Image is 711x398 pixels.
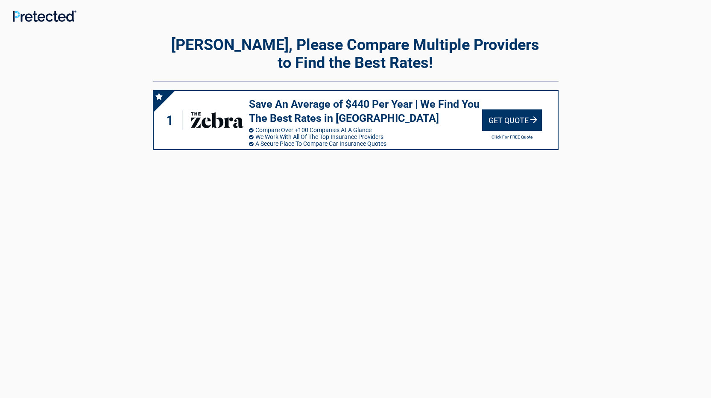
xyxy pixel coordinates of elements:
h2: [PERSON_NAME], Please Compare Multiple Providers to Find the Best Rates! [153,36,559,72]
div: 1 [162,111,183,130]
img: Main Logo [13,10,76,22]
h2: Click For FREE Quote [482,135,542,139]
img: thezebra's logo [190,107,244,133]
li: A Secure Place To Compare Car Insurance Quotes [249,140,482,147]
div: Get Quote [482,109,542,131]
li: We Work With All Of The Top Insurance Providers [249,133,482,140]
h3: Save An Average of $440 Per Year | We Find You The Best Rates in [GEOGRAPHIC_DATA] [249,97,482,125]
li: Compare Over +100 Companies At A Glance [249,127,482,133]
